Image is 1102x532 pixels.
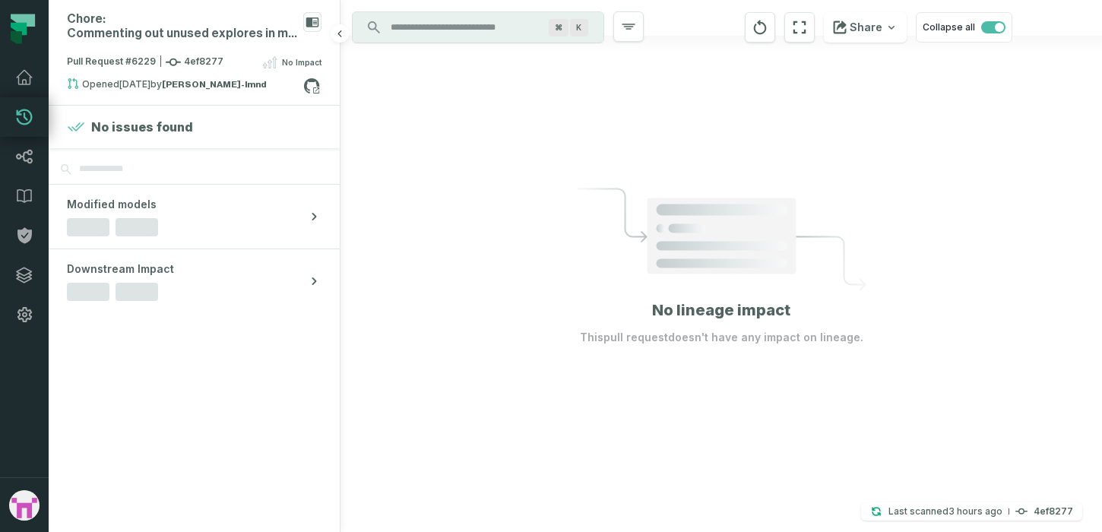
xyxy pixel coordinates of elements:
[282,56,321,68] span: No Impact
[916,12,1012,43] button: Collapse all
[1034,507,1073,516] h4: 4ef8277
[49,249,340,313] button: Downstream Impact
[67,78,303,96] div: Opened by
[888,504,1002,519] p: Last scanned
[9,490,40,521] img: avatar of gabe-cohen-lmnd
[948,505,1002,517] relative-time: Sep 25, 2025, 11:58 AM EDT
[331,24,349,43] button: Hide browsing panel
[549,19,568,36] span: Press ⌘ + K to focus the search bar
[67,55,223,70] span: Pull Request #6229 4ef8277
[67,197,157,212] span: Modified models
[162,80,267,89] strong: gabe-cohen-lmnd
[652,299,790,321] h1: No lineage impact
[861,502,1082,521] button: Last scanned[DATE] 11:58:04 AM4ef8277
[91,118,193,136] h4: No issues found
[570,19,588,36] span: Press ⌘ + K to focus the search bar
[580,330,863,345] p: This pull request doesn't have any impact on lineage.
[67,261,174,277] span: Downstream Impact
[824,12,907,43] button: Share
[302,76,321,96] a: View on github
[119,78,150,90] relative-time: Sep 24, 2025, 2:55 PM EDT
[49,185,340,249] button: Modified models
[67,12,297,41] div: Chore: Commenting out unused explores in main model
